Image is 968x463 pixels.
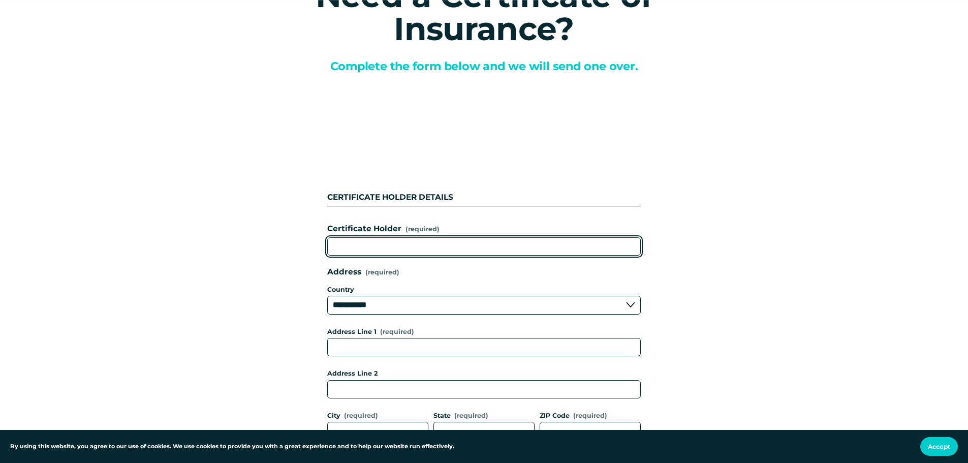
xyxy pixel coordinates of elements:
[10,442,454,451] p: By using this website, you agree to our use of cookies. We use cookies to provide you with a grea...
[330,59,638,73] span: Complete the form below and we will send one over.
[433,411,535,422] div: State
[344,413,378,419] span: (required)
[327,327,641,338] div: Address Line 1
[327,283,641,296] div: Country
[327,380,641,399] input: Address Line 2
[405,224,440,234] span: (required)
[920,437,958,456] button: Accept
[540,422,641,441] input: ZIP Code
[327,422,428,441] input: City
[573,413,607,419] span: (required)
[327,296,641,315] select: Country
[365,269,399,276] span: (required)
[327,368,641,380] div: Address Line 2
[454,413,488,419] span: (required)
[327,266,361,279] span: Address
[327,411,428,422] div: City
[928,443,950,450] span: Accept
[327,191,641,206] div: CERTIFICATE HOLDER DETAILS
[540,411,641,422] div: ZIP Code
[327,338,641,357] input: Address Line 1
[327,223,401,235] span: Certificate Holder
[433,422,535,441] input: State
[380,329,414,335] span: (required)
